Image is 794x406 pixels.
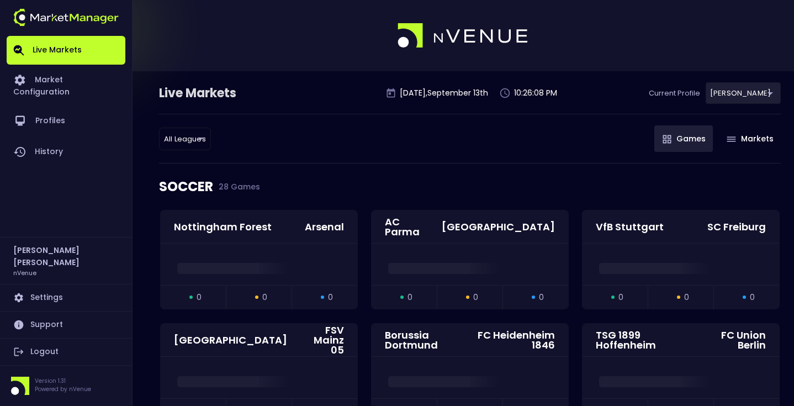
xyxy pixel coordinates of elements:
div: Borussia Dortmund [385,330,462,350]
div: Arsenal [305,222,344,232]
a: Settings [7,284,125,311]
button: Markets [718,125,781,152]
span: 0 [328,292,333,303]
img: logo [13,9,119,26]
span: 0 [473,292,478,303]
span: 0 [539,292,544,303]
span: 28 Games [213,182,260,191]
h2: [PERSON_NAME] [PERSON_NAME] [13,244,119,268]
div: VfB Stuttgart [596,222,664,232]
p: [DATE] , September 13 th [400,87,488,99]
span: 0 [684,292,689,303]
button: Games [654,125,713,152]
span: 0 [750,292,755,303]
img: gameIcon [663,135,671,144]
div: FC Union Berlin [701,330,766,350]
span: 0 [197,292,202,303]
div: [PERSON_NAME] [706,82,781,104]
p: Powered by nVenue [35,385,91,393]
a: History [7,136,125,167]
h3: nVenue [13,268,36,277]
a: Profiles [7,106,125,136]
p: 10:26:08 PM [514,87,557,99]
div: SC Freiburg [707,222,766,232]
div: [GEOGRAPHIC_DATA] [174,335,287,345]
p: Version 1.31 [35,377,91,385]
div: Nottingham Forest [174,222,272,232]
div: [GEOGRAPHIC_DATA] [442,222,555,232]
span: 0 [618,292,623,303]
div: TSG 1899 Hoffenheim [596,330,688,350]
img: logo [398,23,529,49]
span: 0 [262,292,267,303]
div: Live Markets [159,85,294,102]
a: Logout [7,339,125,365]
div: Version 1.31Powered by nVenue [7,377,125,395]
img: gameIcon [727,136,736,142]
a: Live Markets [7,36,125,65]
div: AC Parma [385,217,428,237]
div: FSV Mainz 05 [300,325,344,355]
div: SOCCER [159,164,781,210]
a: Support [7,312,125,338]
div: [PERSON_NAME] [159,128,211,150]
div: FC Heidenheim 1846 [475,330,555,350]
a: Market Configuration [7,65,125,106]
span: 0 [407,292,412,303]
p: Current Profile [649,88,700,99]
